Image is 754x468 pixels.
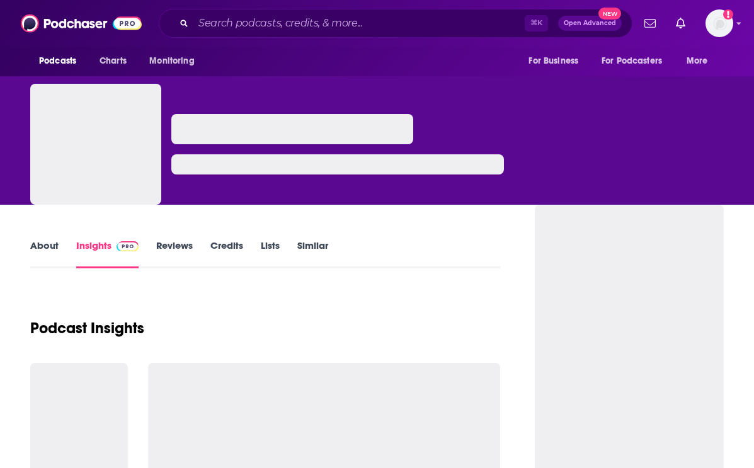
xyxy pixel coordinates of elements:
h1: Podcast Insights [30,319,144,338]
span: Podcasts [39,52,76,70]
span: Monitoring [149,52,194,70]
div: Search podcasts, credits, & more... [159,9,632,38]
a: Show notifications dropdown [671,13,690,34]
a: Similar [297,239,328,268]
a: Show notifications dropdown [639,13,661,34]
a: About [30,239,59,268]
img: Podchaser - Follow, Share and Rate Podcasts [21,11,142,35]
span: For Podcasters [602,52,662,70]
span: Logged in as alignPR [705,9,733,37]
input: Search podcasts, credits, & more... [193,13,525,33]
span: For Business [528,52,578,70]
img: Podchaser Pro [117,241,139,251]
button: Show profile menu [705,9,733,37]
a: InsightsPodchaser Pro [76,239,139,268]
button: open menu [30,49,93,73]
span: Open Advanced [564,20,616,26]
button: open menu [140,49,210,73]
a: Charts [91,49,134,73]
a: Lists [261,239,280,268]
button: open menu [593,49,680,73]
span: New [598,8,621,20]
button: open menu [678,49,724,73]
a: Credits [210,239,243,268]
svg: Add a profile image [723,9,733,20]
span: Charts [100,52,127,70]
button: open menu [520,49,594,73]
img: User Profile [705,9,733,37]
a: Reviews [156,239,193,268]
span: ⌘ K [525,15,548,31]
button: Open AdvancedNew [558,16,622,31]
span: More [687,52,708,70]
